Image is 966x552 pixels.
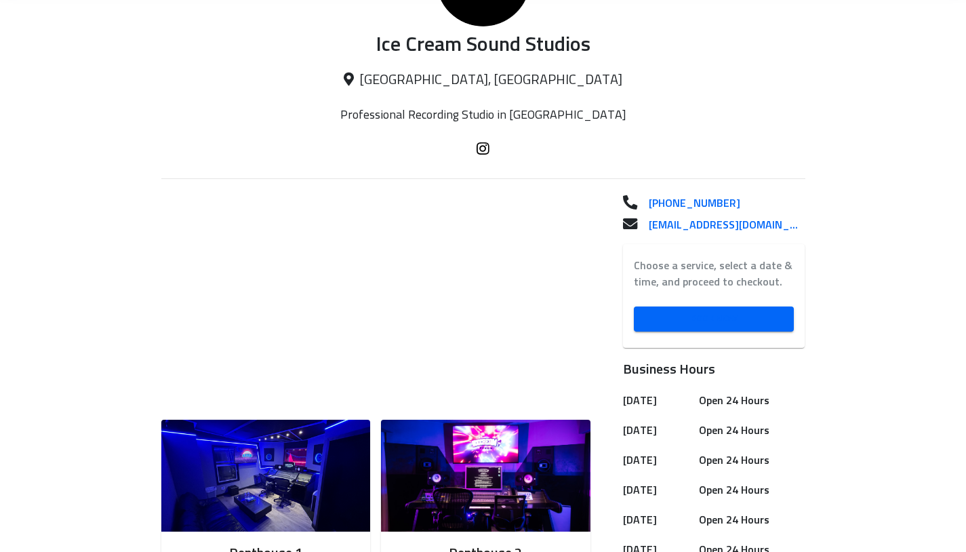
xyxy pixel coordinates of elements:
h6: Open 24 Hours [699,451,800,470]
img: Room image [381,420,590,532]
h6: Business Hours [623,359,805,380]
p: Professional Recording Studio in [GEOGRAPHIC_DATA] [322,108,644,123]
h6: Open 24 Hours [699,391,800,410]
label: Choose a service, select a date & time, and proceed to checkout. [634,258,794,290]
h6: [DATE] [623,421,693,440]
span: Book Now [645,311,784,328]
h6: Open 24 Hours [699,421,800,440]
h6: Open 24 Hours [699,511,800,530]
h6: [DATE] [623,511,693,530]
a: [PHONE_NUMBER] [638,195,805,212]
h6: Open 24 Hours [699,481,800,500]
p: [GEOGRAPHIC_DATA], [GEOGRAPHIC_DATA] [161,72,805,89]
a: Book Now [634,307,794,332]
h6: [DATE] [623,451,693,470]
a: [EMAIL_ADDRESS][DOMAIN_NAME] [638,217,805,233]
h6: [DATE] [623,481,693,500]
p: Ice Cream Sound Studios [161,33,805,58]
h6: [DATE] [623,391,693,410]
img: Room image [161,420,371,532]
